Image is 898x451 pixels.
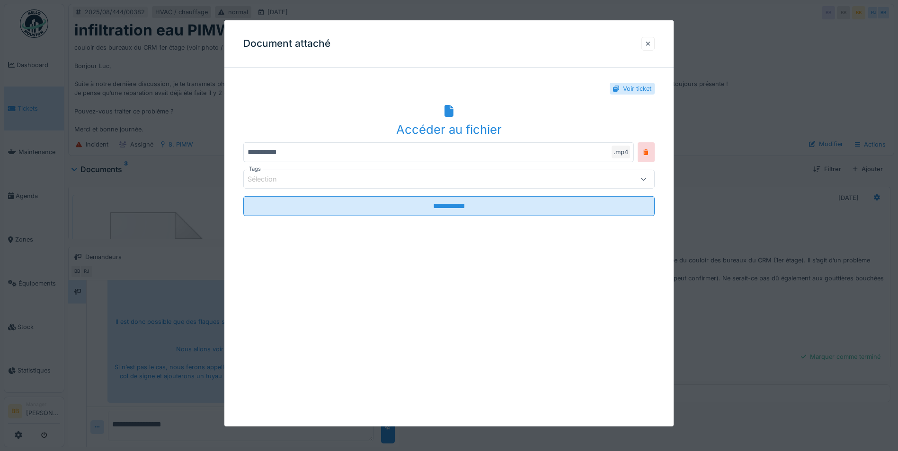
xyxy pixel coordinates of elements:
[612,146,630,158] div: .mp4
[623,84,651,93] div: Voir ticket
[248,174,290,184] div: Sélection
[243,121,655,139] div: Accéder au fichier
[243,38,330,50] h3: Document attaché
[247,165,263,173] label: Tags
